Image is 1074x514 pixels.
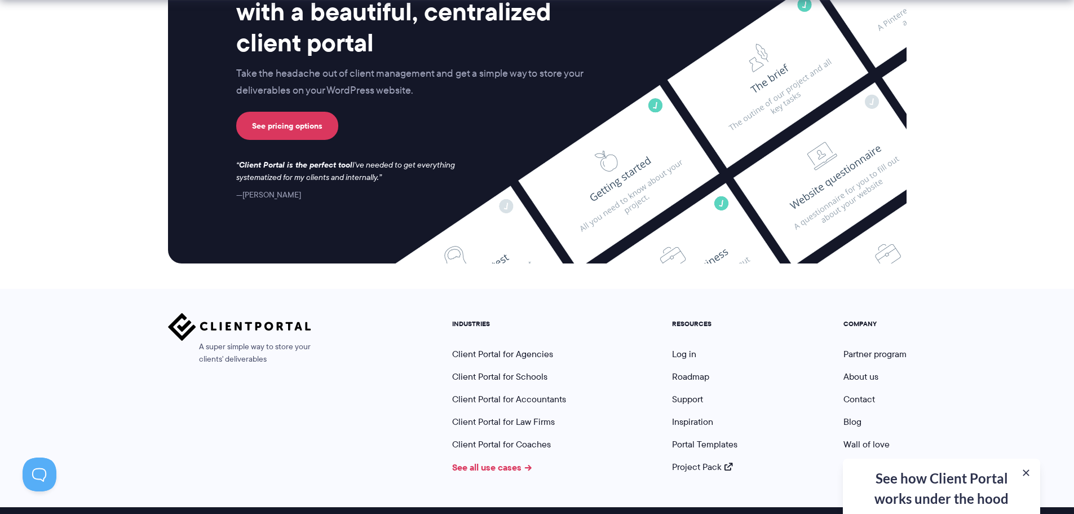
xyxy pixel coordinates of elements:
[843,320,907,328] h5: COMPANY
[672,415,713,428] a: Inspiration
[672,348,696,361] a: Log in
[236,159,466,184] p: I've needed to get everything systematized for my clients and internally.
[672,393,703,406] a: Support
[452,348,553,361] a: Client Portal for Agencies
[452,393,566,406] a: Client Portal for Accountants
[236,65,607,99] p: Take the headache out of client management and get a simple way to store your deliverables on you...
[452,320,566,328] h5: INDUSTRIES
[843,348,907,361] a: Partner program
[23,458,56,491] iframe: Toggle Customer Support
[672,438,737,451] a: Portal Templates
[452,415,555,428] a: Client Portal for Law Firms
[168,341,311,366] span: A super simple way to store your clients' deliverables
[452,438,551,451] a: Client Portal for Coaches
[843,415,861,428] a: Blog
[672,320,737,328] h5: RESOURCES
[843,438,890,451] a: Wall of love
[672,460,733,473] a: Project Pack
[452,370,547,383] a: Client Portal for Schools
[239,159,352,171] strong: Client Portal is the perfect tool
[843,370,878,383] a: About us
[236,189,301,200] cite: [PERSON_NAME]
[672,370,709,383] a: Roadmap
[236,112,338,140] a: See pricing options
[843,393,875,406] a: Contact
[452,460,532,474] a: See all use cases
